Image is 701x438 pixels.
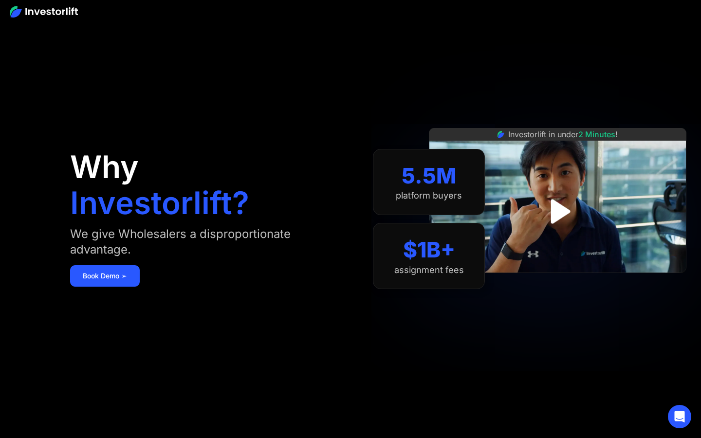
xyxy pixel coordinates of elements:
a: open lightbox [536,190,579,233]
div: Open Intercom Messenger [668,405,691,428]
div: $1B+ [403,237,455,263]
div: assignment fees [394,265,464,275]
div: platform buyers [396,190,462,201]
h1: Why [70,151,139,182]
a: Book Demo ➢ [70,265,140,287]
div: Investorlift in under ! [508,128,618,140]
div: 5.5M [402,163,457,189]
iframe: Customer reviews powered by Trustpilot [485,278,631,290]
div: We give Wholesalers a disproportionate advantage. [70,226,319,257]
span: 2 Minutes [578,129,615,139]
h1: Investorlift? [70,187,249,219]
